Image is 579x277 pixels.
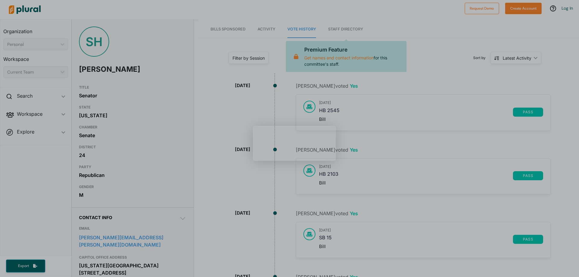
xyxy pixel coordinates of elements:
[319,228,543,232] h3: [DATE]
[210,21,245,38] a: Bills Sponsored
[319,235,513,244] a: SB 15
[350,210,358,216] span: Yes
[79,60,143,78] h1: [PERSON_NAME]
[304,46,402,54] p: Premium Feature
[350,147,358,153] span: Yes
[79,27,109,57] div: SH
[319,171,513,180] a: HB 2103
[79,143,186,151] h3: DISTRICT
[319,108,513,117] a: HB 2545
[79,124,186,131] h3: CHAMBER
[235,82,250,89] div: [DATE]
[505,3,542,14] button: Create Account
[79,233,186,249] a: [PERSON_NAME][EMAIL_ADDRESS][PERSON_NAME][DOMAIN_NAME]
[7,69,58,75] div: Current Team
[79,151,186,160] div: 24
[79,183,186,190] h3: GENDER
[79,91,186,100] div: Senator
[287,21,316,38] a: Vote History
[79,225,186,232] h3: EMAIL
[287,27,316,31] span: Vote History
[319,165,543,169] h3: [DATE]
[6,260,45,272] button: Export
[210,27,245,31] span: Bills Sponsored
[296,83,358,89] span: [PERSON_NAME] voted
[79,104,186,111] h3: STATE
[350,83,358,89] span: Yes
[328,21,363,38] a: Staff Directory
[517,110,539,114] span: pass
[7,41,58,48] div: Personal
[253,126,336,161] iframe: Intercom live chat tour
[319,117,543,122] div: Bill
[503,55,531,61] div: Latest Activity
[235,210,250,217] div: [DATE]
[465,3,499,14] button: Request Demo
[465,5,499,11] a: Request Demo
[79,163,186,171] h3: PARTY
[319,101,543,105] h3: [DATE]
[562,5,573,11] a: Log In
[235,146,250,153] div: [DATE]
[296,210,358,216] span: [PERSON_NAME] voted
[319,180,543,186] div: Bill
[17,93,33,99] h2: Search
[79,215,112,220] span: Contact Info
[304,46,402,67] p: for this committee's staff.
[258,21,275,38] a: Activity
[258,27,275,31] span: Activity
[79,171,186,180] div: Republican
[233,55,265,61] div: Filter by Session
[79,131,186,140] div: Senate
[505,5,542,11] a: Create Account
[517,174,539,178] span: pass
[3,50,68,64] h3: Workspace
[79,84,186,91] h3: TITLE
[79,111,186,120] div: [US_STATE]
[79,190,186,200] div: M
[473,55,490,61] span: Sort by
[304,55,374,60] a: Get names and contact information
[14,263,33,269] span: Export
[3,23,68,36] h3: Organization
[319,244,543,249] div: Bill
[517,238,539,241] span: pass
[79,254,186,261] h3: CAPITOL OFFICE ADDRESS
